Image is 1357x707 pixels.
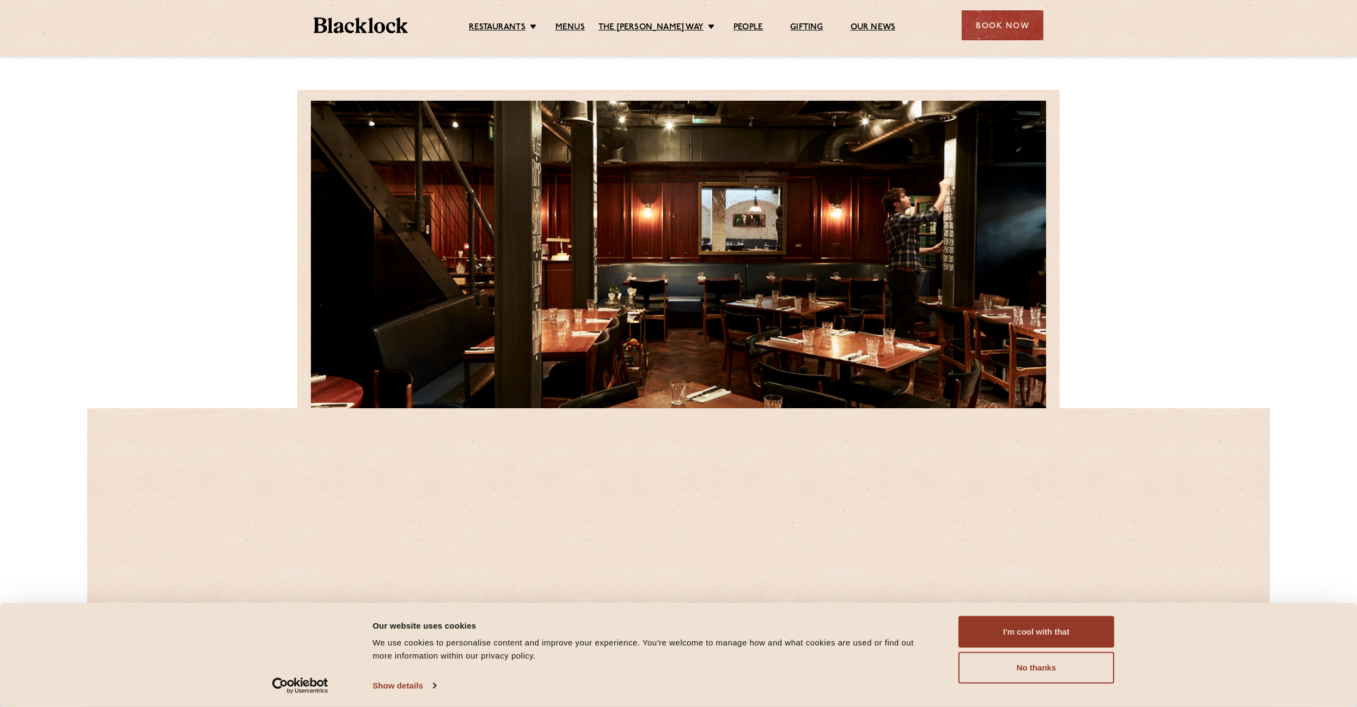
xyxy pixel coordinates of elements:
a: The [PERSON_NAME] Way [598,22,704,34]
a: People [733,22,763,34]
div: Our website uses cookies [372,619,934,632]
a: Show details [372,678,436,694]
img: BL_Textured_Logo-footer-cropped.svg [314,17,408,33]
a: Gifting [790,22,823,34]
div: We use cookies to personalise content and improve your experience. You're welcome to manage how a... [372,636,934,662]
a: Usercentrics Cookiebot - opens in a new window [253,678,348,694]
a: Menus [555,22,585,34]
div: Book Now [962,10,1043,40]
a: Restaurants [469,22,525,34]
button: No thanks [958,652,1114,684]
a: Our News [851,22,896,34]
button: I'm cool with that [958,616,1114,648]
